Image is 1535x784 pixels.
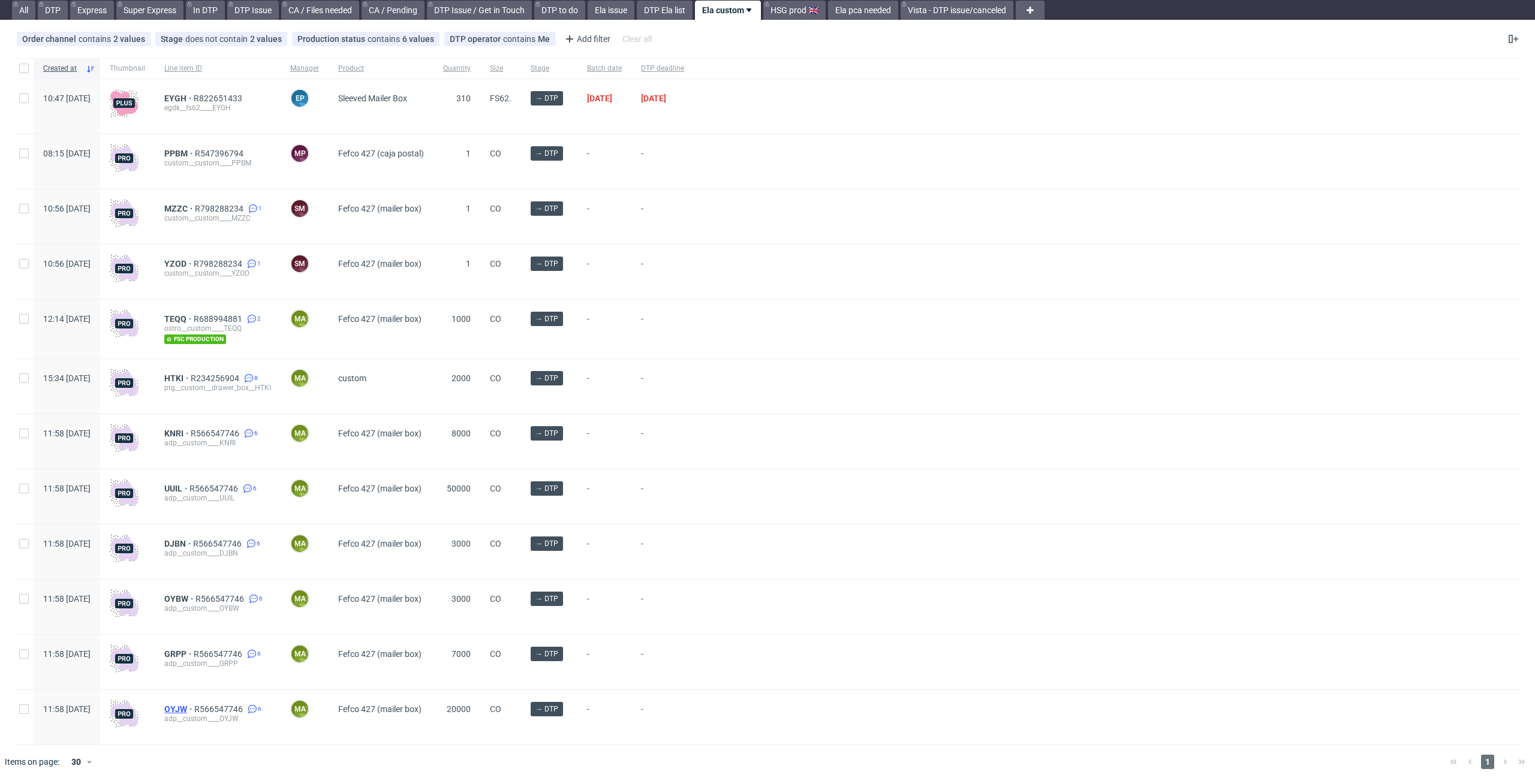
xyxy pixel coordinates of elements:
[641,704,684,730] span: -
[281,1,359,20] a: CA / Files needed
[641,314,684,344] span: -
[43,704,91,714] span: 11:58 [DATE]
[402,34,434,44] div: 6 values
[110,479,139,508] img: pro-icon.017ec5509f39f3e742e3.png
[535,258,558,269] span: → DTP
[164,438,271,448] div: adp__custom____KNRI
[338,149,424,158] span: Fefco 427 (caja postal)
[535,704,558,714] span: → DTP
[291,590,308,607] figcaption: ma
[587,314,622,344] span: -
[587,373,622,399] span: -
[164,64,271,74] span: Line item ID
[164,103,271,113] div: egdk__fs62____EYGH
[245,314,261,324] a: 2
[587,594,622,620] span: -
[110,589,139,618] img: pro-icon.017ec5509f39f3e742e3.png
[164,259,194,269] span: YZOD
[560,29,613,49] div: Add filter
[641,94,666,103] span: [DATE]
[291,535,308,552] figcaption: ma
[257,649,261,659] span: 6
[195,149,246,158] a: R547396794
[191,373,242,383] a: R234256904
[164,484,189,493] span: UUIL
[164,383,271,393] div: ptg__custom__drawer_box__HTKI
[535,148,558,159] span: → DTP
[490,204,501,213] span: CO
[535,93,558,104] span: → DTP
[641,594,684,620] span: -
[338,259,422,269] span: Fefco 427 (mailer box)
[70,1,114,20] a: Express
[490,429,501,438] span: CO
[490,484,501,493] span: CO
[43,649,91,659] span: 11:58 [DATE]
[338,429,422,438] span: Fefco 427 (mailer box)
[194,314,245,324] a: R688994881
[338,484,422,493] span: Fefco 427 (mailer box)
[338,373,366,383] span: custom
[452,429,471,438] span: 8000
[189,484,240,493] a: R566547746
[763,1,826,20] a: HSG prod 🇬🇧
[535,203,558,214] span: → DTP
[535,483,558,494] span: → DTP
[194,94,245,103] a: R822651433
[246,204,262,213] a: 1
[194,704,245,714] span: R566547746
[452,649,471,659] span: 7000
[164,373,191,383] span: HTKI
[490,649,501,659] span: CO
[43,429,91,438] span: 11:58 [DATE]
[338,314,422,324] span: Fefco 427 (mailer box)
[240,484,257,493] a: 6
[195,594,246,604] a: R566547746
[194,649,245,659] span: R566547746
[164,548,271,558] div: adp__custom____DJBN
[620,31,654,47] div: Clear all
[110,309,139,338] img: pro-icon.017ec5509f39f3e742e3.png
[242,429,258,438] a: 6
[164,334,226,344] span: fsc production
[43,259,91,269] span: 10:56 [DATE]
[1481,755,1494,769] span: 1
[116,1,183,20] a: Super Express
[164,94,194,103] a: EYGH
[110,144,139,173] img: pro-icon.017ec5509f39f3e742e3.png
[338,94,407,103] span: Sleeved Mailer Box
[110,254,139,283] img: pro-icon.017ec5509f39f3e742e3.png
[250,34,282,44] div: 2 values
[195,204,246,213] a: R798288234
[641,429,684,454] span: -
[490,594,501,604] span: CO
[43,94,91,103] span: 10:47 [DATE]
[164,704,194,714] a: OYJW
[490,539,501,548] span: CO
[641,539,684,565] span: -
[587,484,622,509] span: -
[490,314,501,324] span: CO
[43,484,91,493] span: 11:58 [DATE]
[164,158,271,168] div: custom__custom____PPBM
[186,1,225,20] a: In DTP
[362,1,425,20] a: CA / Pending
[242,373,258,383] a: 8
[110,699,139,728] img: pro-icon.017ec5509f39f3e742e3.png
[164,649,194,659] span: GRPP
[290,64,319,74] span: Manager
[641,149,684,174] span: -
[447,484,471,493] span: 50000
[641,484,684,509] span: -
[227,1,279,20] a: DTP Issue
[164,594,195,604] a: OYBW
[452,314,471,324] span: 1000
[244,539,260,548] a: 6
[587,649,622,675] span: -
[535,428,558,439] span: → DTP
[291,370,308,387] figcaption: ma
